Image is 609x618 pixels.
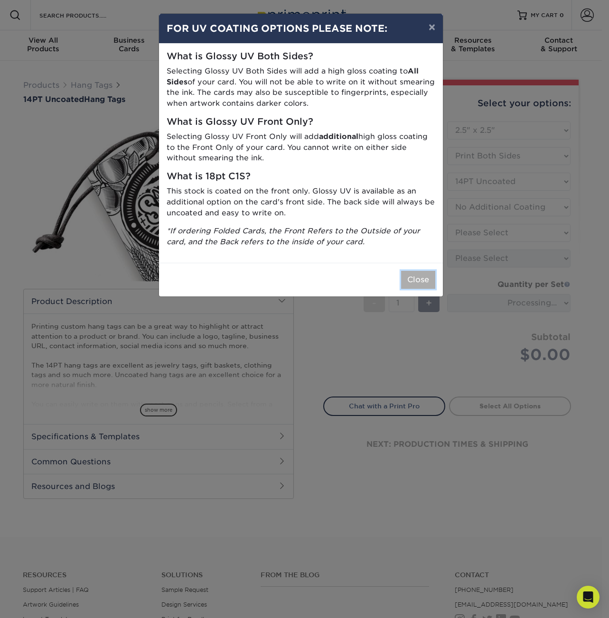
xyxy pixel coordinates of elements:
h4: FOR UV COATING OPTIONS PLEASE NOTE: [167,21,435,36]
p: This stock is coated on the front only. Glossy UV is available as an additional option on the car... [167,186,435,218]
p: Selecting Glossy UV Both Sides will add a high gloss coating to of your card. You will not be abl... [167,66,435,109]
strong: additional [319,132,358,141]
h5: What is 18pt C1S? [167,171,435,182]
button: Close [401,271,435,289]
p: Selecting Glossy UV Front Only will add high gloss coating to the Front Only of your card. You ca... [167,131,435,164]
h5: What is Glossy UV Both Sides? [167,51,435,62]
button: × [421,14,443,40]
i: *If ordering Folded Cards, the Front Refers to the Outside of your card, and the Back refers to t... [167,226,420,246]
div: Open Intercom Messenger [577,586,600,609]
h5: What is Glossy UV Front Only? [167,117,435,128]
strong: All Sides [167,66,419,86]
